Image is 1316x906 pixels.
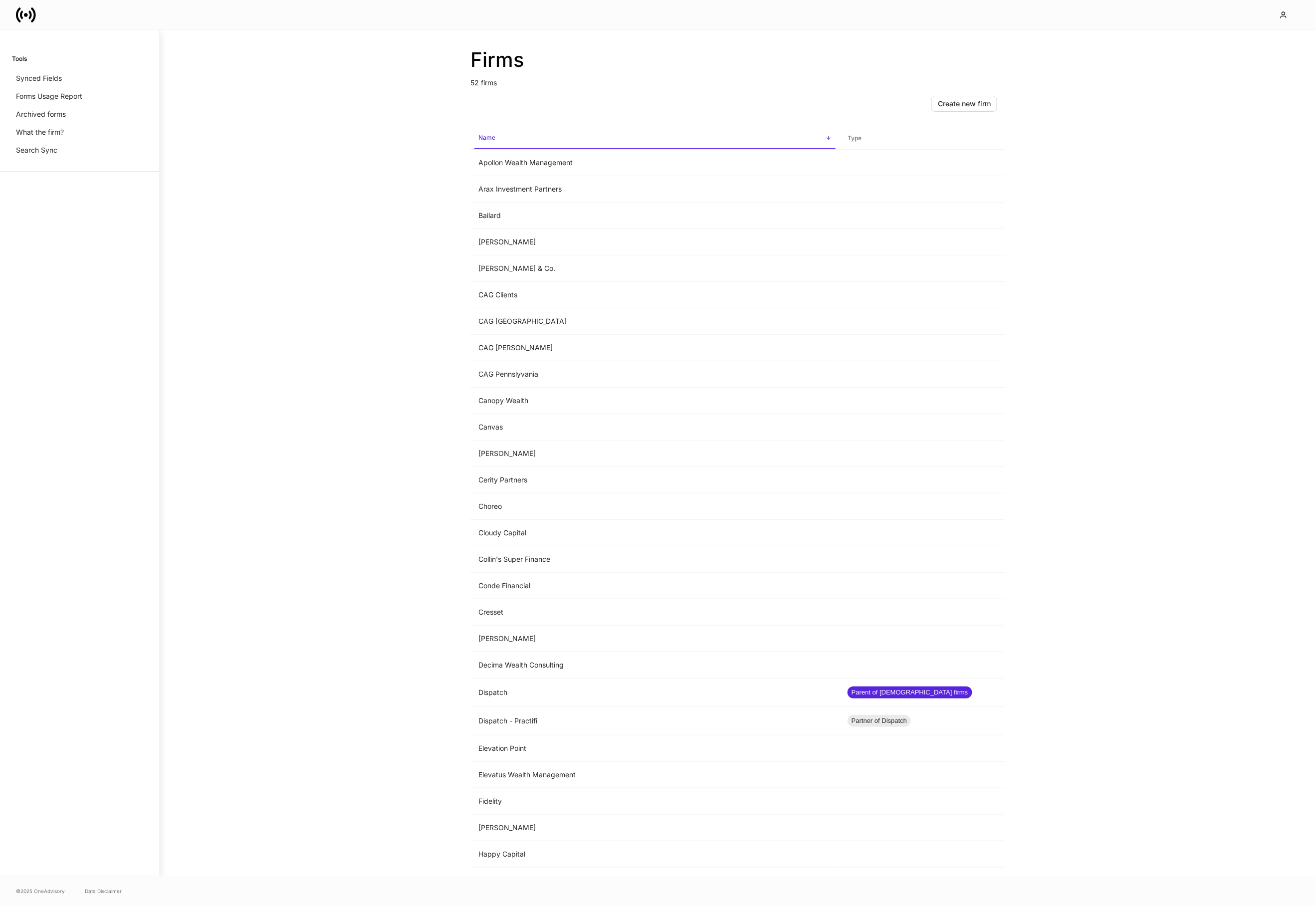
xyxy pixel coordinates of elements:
td: Decima Wealth Consulting [470,652,840,679]
a: Forms Usage Report [12,87,147,105]
p: Synced Fields [16,73,62,83]
td: Elevatus Wealth Management [470,762,840,788]
p: 52 firms [470,72,1005,88]
p: Forms Usage Report [16,91,82,101]
td: CAG [GEOGRAPHIC_DATA] [470,308,840,335]
a: Archived forms [12,105,147,123]
td: Conde Financial [470,573,840,599]
p: What the firm? [16,127,64,137]
td: CAG [PERSON_NAME] [470,335,840,361]
td: CAG Pennslyvania [470,361,840,388]
span: Parent of [DEMOGRAPHIC_DATA] firms [848,687,972,697]
h6: Tools [12,54,27,63]
td: Bailard [470,203,840,229]
td: Dispatch [470,679,840,707]
td: [PERSON_NAME] [470,229,840,255]
td: Cresset [470,599,840,626]
td: CAG Clients [470,282,840,308]
a: Synced Fields [12,69,147,87]
td: [PERSON_NAME] & Co. [470,255,840,282]
td: Happy Capital [470,841,840,868]
td: Canvas [470,414,840,441]
td: [PERSON_NAME] [PERSON_NAME] Group [470,868,840,894]
h6: Type [848,133,862,143]
td: Dispatch - Practifi [470,707,840,735]
td: Arax Investment Partners [470,176,840,203]
a: Search Sync [12,141,147,159]
td: [PERSON_NAME] [470,441,840,467]
div: Create new firm [938,99,991,109]
td: Canopy Wealth [470,388,840,414]
td: Apollon Wealth Management [470,150,840,176]
td: Collin's Super Finance [470,546,840,573]
span: Partner of Dispatch [848,716,911,726]
p: Search Sync [16,145,57,155]
span: Name [474,128,836,149]
td: [PERSON_NAME] [470,815,840,841]
td: [PERSON_NAME] [470,626,840,652]
td: Fidelity [470,788,840,815]
a: Data Disclaimer [85,887,122,895]
h6: Name [478,133,495,142]
p: Archived forms [16,109,66,119]
td: Elevation Point [470,735,840,762]
span: © 2025 OneAdvisory [16,887,65,895]
td: Cloudy Capital [470,520,840,546]
h2: Firms [470,48,1005,72]
button: Create new firm [931,96,997,112]
td: Choreo [470,493,840,520]
span: Type [844,128,1001,149]
a: What the firm? [12,123,147,141]
td: Cerity Partners [470,467,840,493]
